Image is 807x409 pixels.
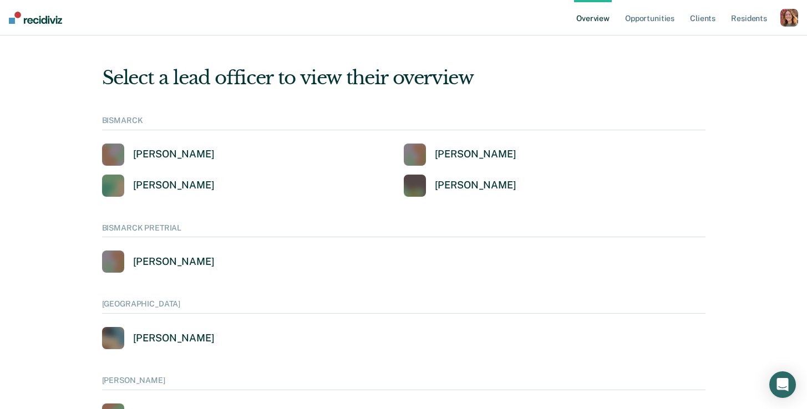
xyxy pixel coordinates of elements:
div: [PERSON_NAME] [133,179,215,192]
div: [PERSON_NAME] [435,148,516,161]
a: [PERSON_NAME] [102,144,215,166]
img: Recidiviz [9,12,62,24]
a: [PERSON_NAME] [404,144,516,166]
div: [PERSON_NAME] [133,332,215,345]
div: BISMARCK [102,116,706,130]
a: [PERSON_NAME] [102,175,215,197]
a: [PERSON_NAME] [404,175,516,197]
div: [PERSON_NAME] [102,376,706,390]
div: Open Intercom Messenger [769,371,796,398]
a: [PERSON_NAME] [102,250,215,273]
div: [PERSON_NAME] [133,255,215,268]
div: [PERSON_NAME] [435,179,516,192]
div: BISMARCK PRETRIAL [102,223,706,238]
div: Select a lead officer to view their overview [102,67,706,89]
div: [PERSON_NAME] [133,148,215,161]
div: [GEOGRAPHIC_DATA] [102,299,706,314]
a: [PERSON_NAME] [102,327,215,349]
